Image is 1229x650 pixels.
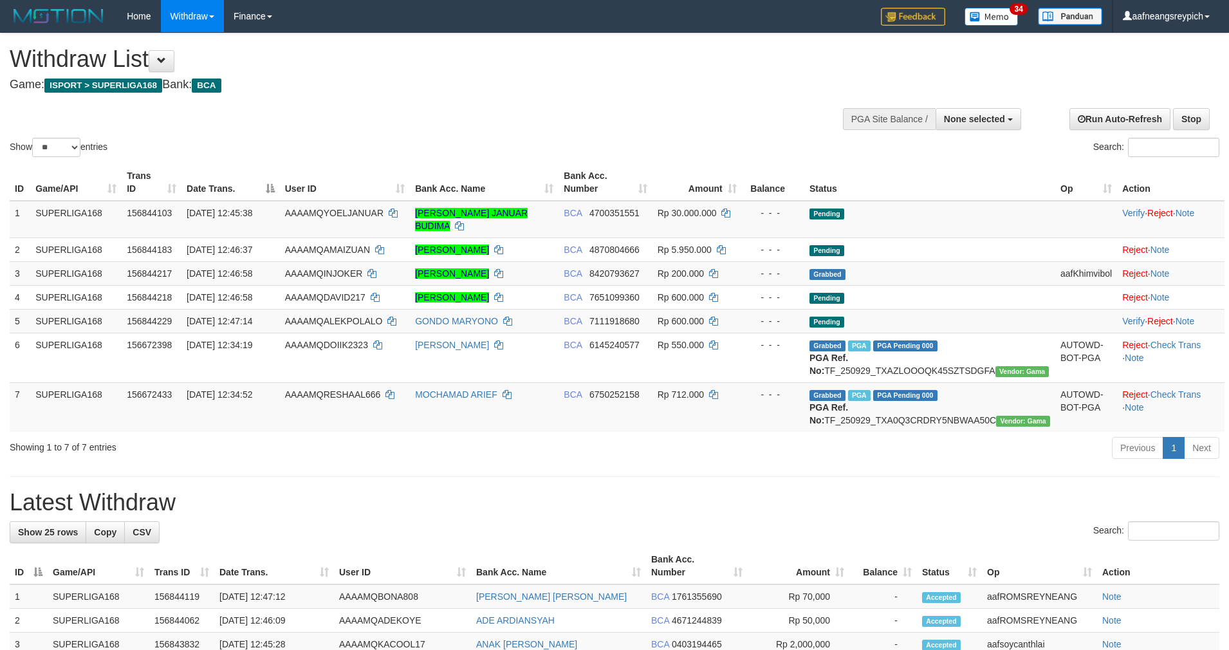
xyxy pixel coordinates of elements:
span: BCA [564,340,582,350]
span: Rp 30.000.000 [658,208,717,218]
th: Trans ID: activate to sort column ascending [149,548,214,584]
td: SUPERLIGA168 [48,584,149,609]
td: TF_250929_TXAZLOOOQK45SZTSDGFA [804,333,1055,382]
td: aafROMSREYNEANG [982,609,1097,633]
td: Rp 70,000 [748,584,849,609]
a: Verify [1122,316,1145,326]
span: AAAAMQINJOKER [285,268,363,279]
span: Rp 200.000 [658,268,704,279]
span: Grabbed [809,269,846,280]
th: Status [804,164,1055,201]
td: [DATE] 12:46:09 [214,609,334,633]
a: Note [1125,353,1144,363]
td: 7 [10,382,30,432]
div: - - - [747,291,799,304]
td: · · [1117,309,1224,333]
label: Search: [1093,138,1219,157]
h1: Withdraw List [10,46,806,72]
span: AAAAMQALEKPOLALO [285,316,383,326]
span: 156844103 [127,208,172,218]
a: Next [1184,437,1219,459]
label: Search: [1093,521,1219,541]
span: Rp 5.950.000 [658,245,712,255]
a: Check Trans [1150,389,1201,400]
td: · · [1117,382,1224,432]
span: AAAAMQRESHAAL666 [285,389,381,400]
th: Amount: activate to sort column ascending [748,548,849,584]
span: BCA [192,79,221,93]
b: PGA Ref. No: [809,402,848,425]
input: Search: [1128,521,1219,541]
a: ADE ARDIANSYAH [476,615,555,626]
th: ID: activate to sort column descending [10,548,48,584]
div: - - - [747,388,799,401]
a: [PERSON_NAME] JANUAR BUDIMA [415,208,528,231]
th: User ID: activate to sort column ascending [280,164,410,201]
th: Balance [742,164,804,201]
label: Show entries [10,138,107,157]
span: Copy [94,527,116,537]
span: BCA [651,591,669,602]
span: Marked by aafsoycanthlai [848,340,871,351]
div: - - - [747,243,799,256]
span: Rp 550.000 [658,340,704,350]
td: SUPERLIGA168 [30,309,122,333]
a: Previous [1112,437,1163,459]
td: Rp 50,000 [748,609,849,633]
a: Reject [1122,245,1148,255]
span: AAAAMQAMAIZUAN [285,245,370,255]
b: PGA Ref. No: [809,353,848,376]
a: Reject [1147,208,1173,218]
span: Copy 8420793627 to clipboard [589,268,640,279]
span: AAAAMQDOIIK2323 [285,340,368,350]
span: BCA [564,389,582,400]
span: BCA [564,292,582,302]
th: Game/API: activate to sort column ascending [48,548,149,584]
div: - - - [747,339,799,351]
td: 3 [10,261,30,285]
span: 34 [1010,3,1027,15]
td: [DATE] 12:47:12 [214,584,334,609]
a: Reject [1122,268,1148,279]
span: Vendor URL: https://trx31.1velocity.biz [996,416,1050,427]
span: Marked by aafsoycanthlai [848,390,871,401]
a: Check Trans [1150,340,1201,350]
a: Show 25 rows [10,521,86,543]
td: AAAAMQADEKOYE [334,609,471,633]
span: 156844183 [127,245,172,255]
span: Copy 4671244839 to clipboard [672,615,722,626]
div: - - - [747,207,799,219]
th: Bank Acc. Name: activate to sort column ascending [471,548,646,584]
th: User ID: activate to sort column ascending [334,548,471,584]
span: Copy 7651099360 to clipboard [589,292,640,302]
a: 1 [1163,437,1185,459]
a: [PERSON_NAME] [415,292,489,302]
span: Copy 1761355690 to clipboard [672,591,722,602]
a: Run Auto-Refresh [1069,108,1170,130]
div: - - - [747,315,799,328]
td: 1 [10,584,48,609]
td: 2 [10,237,30,261]
span: [DATE] 12:46:37 [187,245,252,255]
span: BCA [651,615,669,626]
span: None selected [944,114,1005,124]
th: Balance: activate to sort column ascending [849,548,917,584]
th: Date Trans.: activate to sort column ascending [214,548,334,584]
span: [DATE] 12:34:52 [187,389,252,400]
span: [DATE] 12:45:38 [187,208,252,218]
a: Stop [1173,108,1210,130]
td: 2 [10,609,48,633]
td: · [1117,261,1224,285]
span: Copy 0403194465 to clipboard [672,639,722,649]
div: - - - [747,267,799,280]
h1: Latest Withdraw [10,490,1219,515]
th: Amount: activate to sort column ascending [652,164,742,201]
span: PGA Pending [873,390,938,401]
h4: Game: Bank: [10,79,806,91]
span: Pending [809,317,844,328]
a: Note [1176,316,1195,326]
span: BCA [564,316,582,326]
td: 4 [10,285,30,309]
a: GONDO MARYONO [415,316,498,326]
span: Copy 4870804666 to clipboard [589,245,640,255]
